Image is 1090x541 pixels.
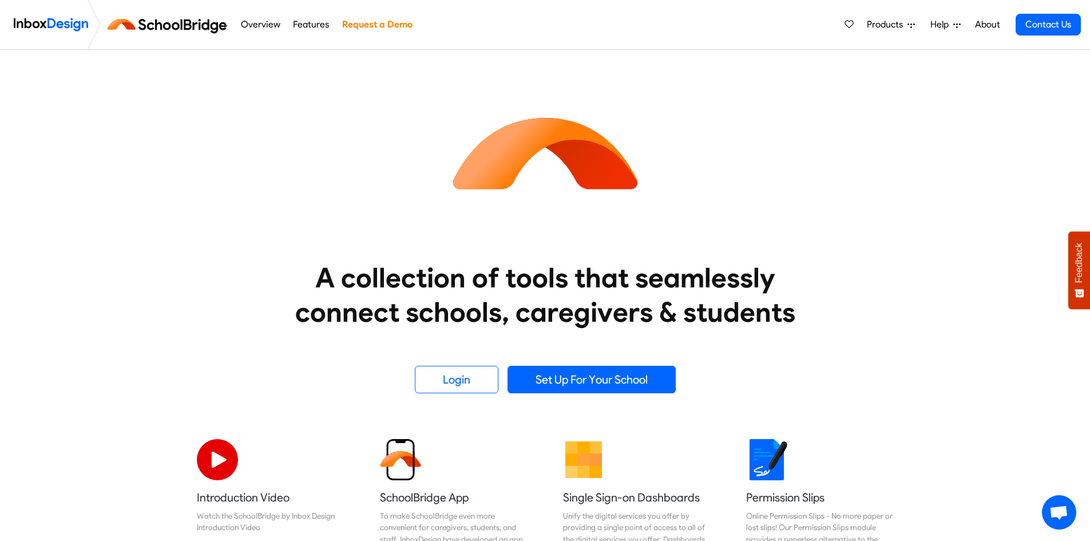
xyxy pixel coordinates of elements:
h5: Single Sign-on Dashboards [563,489,711,506]
button: Feedback - Show survey [1068,231,1090,309]
span: Products [867,18,907,31]
img: icon_schoolbridge.svg [442,50,648,256]
a: Features [290,13,332,36]
a: Help [926,13,965,36]
a: About [972,13,1003,36]
heading: A collection of tools that seamlessly connect schools, caregivers & students [274,260,817,329]
span: Help [930,18,953,31]
div: Watch the SchoolBridge by Inbox Design Introduction Video [197,510,344,534]
img: 2022_01_18_icon_signature.svg [746,439,787,480]
a: Products [862,13,919,36]
a: Request a Demo [339,13,415,36]
img: 2022_01_13_icon_grid.svg [563,439,604,480]
h5: Introduction Video [197,489,344,506]
img: schoolbridge logo [105,11,234,38]
img: 2022_01_13_icon_sb_app.svg [380,439,421,480]
img: 2022_07_11_icon_video_playback.svg [197,439,238,480]
h5: SchoolBridge App [380,489,528,506]
span: Feedback [1074,243,1084,283]
a: Contact Us [1016,14,1081,35]
h5: Permission Slips [746,489,894,506]
a: Set Up For Your School [508,366,676,393]
div: Open chat [1042,495,1076,530]
a: Login [415,366,498,393]
a: Overview [237,13,283,36]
